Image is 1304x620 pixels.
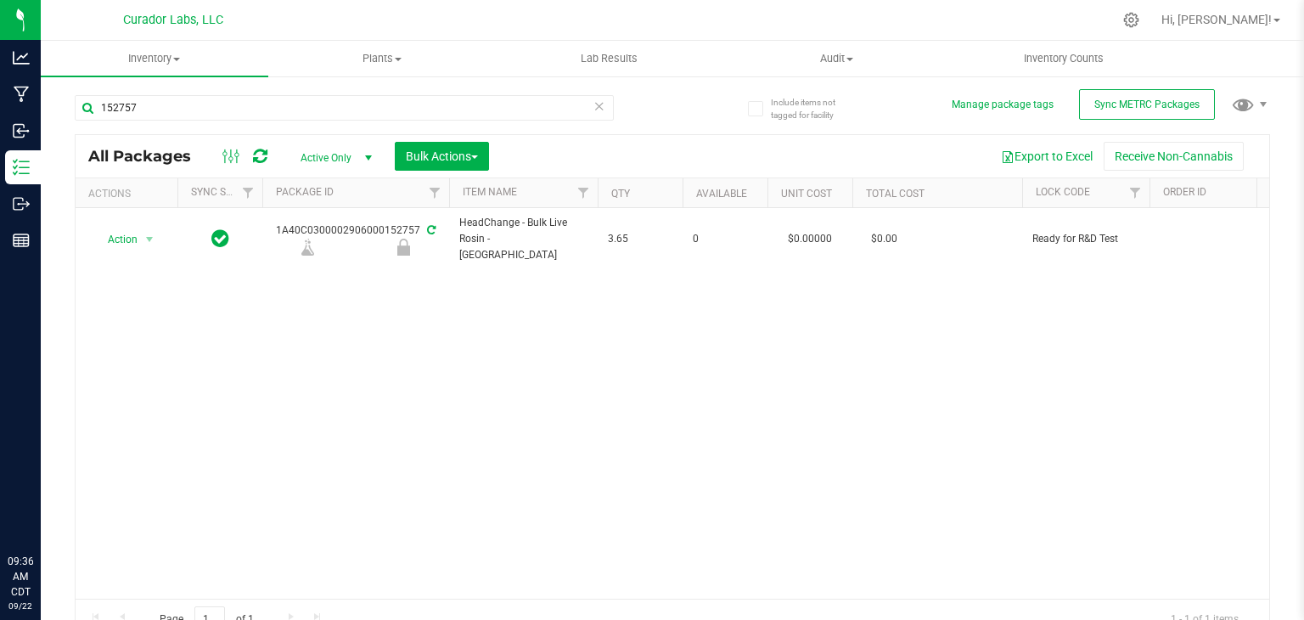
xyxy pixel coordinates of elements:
[139,228,160,251] span: select
[13,232,30,249] inline-svg: Reports
[1163,186,1206,198] a: Order Id
[1104,142,1244,171] button: Receive Non-Cannabis
[424,224,436,236] span: Sync from Compliance System
[8,554,33,600] p: 09:36 AM CDT
[496,41,723,76] a: Lab Results
[459,215,587,264] span: HeadChange - Bulk Live Rosin - [GEOGRAPHIC_DATA]
[1079,89,1215,120] button: Sync METRC Packages
[17,484,68,535] iframe: Resource center
[723,51,949,66] span: Audit
[771,96,856,121] span: Include items not tagged for facility
[8,600,33,612] p: 09/22
[1121,12,1142,28] div: Manage settings
[211,227,229,251] span: In Sync
[767,208,852,271] td: $0.00000
[1001,51,1127,66] span: Inventory Counts
[13,159,30,176] inline-svg: Inventory
[570,178,598,207] a: Filter
[191,186,256,198] a: Sync Status
[952,98,1054,112] button: Manage package tags
[234,178,262,207] a: Filter
[463,186,517,198] a: Item Name
[93,228,138,251] span: Action
[421,178,449,207] a: Filter
[395,142,489,171] button: Bulk Actions
[13,195,30,212] inline-svg: Outbound
[696,188,747,200] a: Available
[260,239,356,256] div: Lab Sample
[41,41,268,76] a: Inventory
[1121,178,1149,207] a: Filter
[13,49,30,66] inline-svg: Analytics
[722,41,950,76] a: Audit
[1036,186,1090,198] a: Lock Code
[866,188,925,200] a: Total Cost
[1249,178,1277,207] a: Filter
[593,95,605,117] span: Clear
[123,13,223,27] span: Curador Labs, LLC
[990,142,1104,171] button: Export to Excel
[863,227,906,251] span: $0.00
[88,188,171,200] div: Actions
[693,231,757,247] span: 0
[269,51,495,66] span: Plants
[1161,13,1272,26] span: Hi, [PERSON_NAME]!
[1032,231,1139,247] span: Ready for R&D Test
[950,41,1178,76] a: Inventory Counts
[13,86,30,103] inline-svg: Manufacturing
[88,147,208,166] span: All Packages
[781,188,832,200] a: Unit Cost
[1094,99,1200,110] span: Sync METRC Packages
[276,186,334,198] a: Package ID
[356,239,452,256] div: Ready for R&D Test
[75,95,614,121] input: Search Package ID, Item Name, SKU, Lot or Part Number...
[406,149,478,163] span: Bulk Actions
[268,41,496,76] a: Plants
[608,231,672,247] span: 3.65
[558,51,660,66] span: Lab Results
[260,223,452,256] div: 1A40C0300002906000152757
[13,122,30,139] inline-svg: Inbound
[41,51,268,66] span: Inventory
[611,188,630,200] a: Qty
